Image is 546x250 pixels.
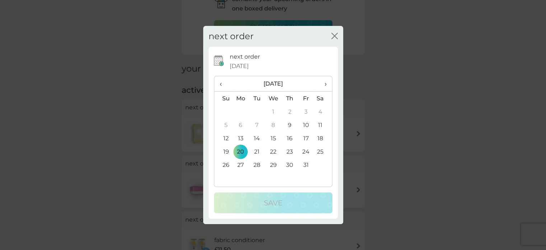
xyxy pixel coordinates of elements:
[214,132,233,145] td: 12
[265,132,281,145] td: 15
[230,52,260,62] p: next order
[233,145,249,158] td: 20
[281,145,298,158] td: 23
[265,118,281,132] td: 8
[298,92,314,105] th: Fr
[265,145,281,158] td: 22
[281,158,298,172] td: 30
[281,105,298,118] td: 2
[281,132,298,145] td: 16
[249,92,265,105] th: Tu
[319,76,326,91] span: ›
[233,158,249,172] td: 27
[265,105,281,118] td: 1
[233,132,249,145] td: 13
[314,145,332,158] td: 25
[214,118,233,132] td: 5
[233,76,314,92] th: [DATE]
[220,76,227,91] span: ‹
[298,105,314,118] td: 3
[214,158,233,172] td: 26
[264,197,283,209] p: Save
[209,31,254,42] h2: next order
[214,145,233,158] td: 19
[298,158,314,172] td: 31
[314,92,332,105] th: Sa
[230,62,249,71] span: [DATE]
[281,118,298,132] td: 9
[214,92,233,105] th: Su
[331,33,338,40] button: close
[298,132,314,145] td: 17
[233,92,249,105] th: Mo
[214,192,332,213] button: Save
[265,92,281,105] th: We
[314,118,332,132] td: 11
[265,158,281,172] td: 29
[281,92,298,105] th: Th
[298,145,314,158] td: 24
[298,118,314,132] td: 10
[233,118,249,132] td: 6
[249,132,265,145] td: 14
[314,105,332,118] td: 4
[314,132,332,145] td: 18
[249,158,265,172] td: 28
[249,145,265,158] td: 21
[249,118,265,132] td: 7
